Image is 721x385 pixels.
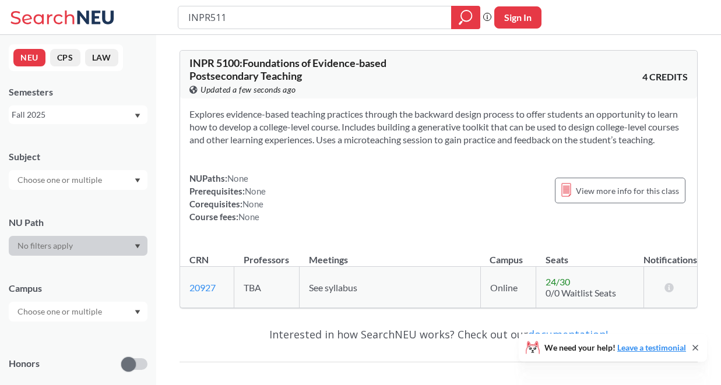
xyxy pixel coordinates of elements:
[189,282,216,293] a: 20927
[135,244,140,249] svg: Dropdown arrow
[189,172,266,223] div: NUPaths: Prerequisites: Corequisites: Course fees:
[9,357,40,370] p: Honors
[245,186,266,196] span: None
[12,173,110,187] input: Choose one or multiple
[187,8,443,27] input: Class, professor, course number, "phrase"
[536,242,643,267] th: Seats
[546,287,616,298] span: 0/0 Waitlist Seats
[189,108,688,146] section: Explores evidence-based teaching practices through the backward design process to offer students ...
[528,327,608,341] a: documentation!
[234,242,300,267] th: Professors
[451,6,480,29] div: magnifying glass
[309,282,357,293] span: See syllabus
[12,305,110,319] input: Choose one or multiple
[642,70,688,83] span: 4 CREDITS
[544,344,686,352] span: We need your help!
[9,302,147,322] div: Dropdown arrow
[180,317,698,351] div: Interested in how SearchNEU works? Check out our
[643,242,697,267] th: Notifications
[9,170,147,190] div: Dropdown arrow
[9,105,147,124] div: Fall 2025Dropdown arrow
[9,282,147,295] div: Campus
[135,114,140,118] svg: Dropdown arrow
[242,199,263,209] span: None
[576,183,679,198] span: View more info for this class
[9,236,147,256] div: Dropdown arrow
[459,9,473,26] svg: magnifying glass
[546,276,570,287] span: 24 / 30
[617,342,686,352] a: Leave a testimonial
[9,86,147,98] div: Semesters
[135,178,140,183] svg: Dropdown arrow
[85,49,118,66] button: LAW
[494,6,541,29] button: Sign In
[12,108,133,121] div: Fall 2025
[201,83,296,96] span: Updated a few seconds ago
[13,49,45,66] button: NEU
[9,216,147,229] div: NU Path
[227,173,248,183] span: None
[135,310,140,315] svg: Dropdown arrow
[480,267,536,308] td: Online
[238,211,259,222] span: None
[50,49,80,66] button: CPS
[9,150,147,163] div: Subject
[189,253,209,266] div: CRN
[480,242,536,267] th: Campus
[234,267,300,308] td: TBA
[300,242,480,267] th: Meetings
[189,56,386,82] span: INPR 5100 : Foundations of Evidence-based Postsecondary Teaching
